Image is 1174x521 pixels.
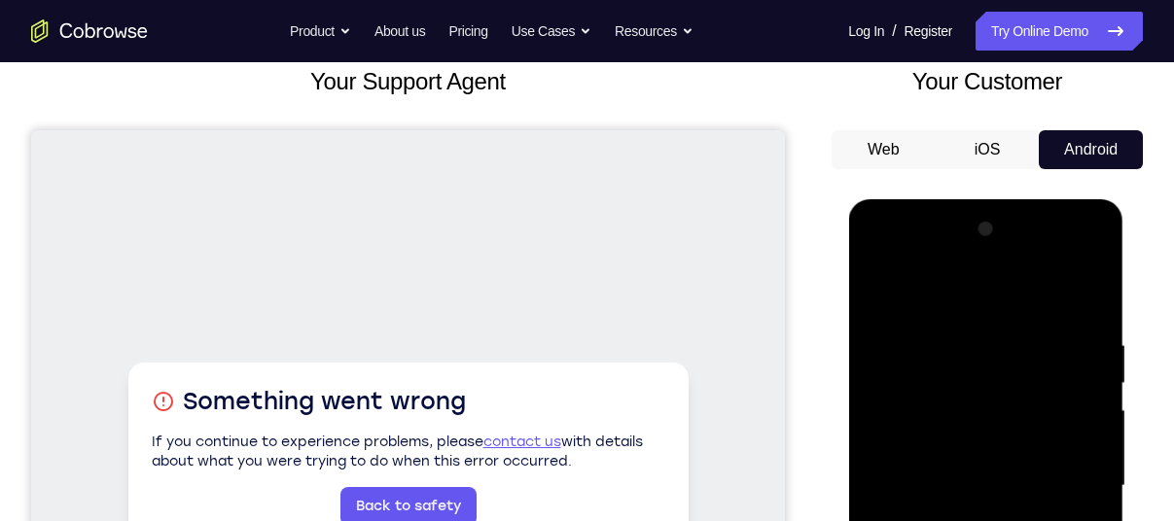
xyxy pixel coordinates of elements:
a: Back to safety [309,357,445,396]
button: Use Cases [512,12,591,51]
a: contact us [452,303,530,320]
button: Web [832,130,936,169]
button: Resources [615,12,694,51]
font: Try Online Demo [991,19,1088,43]
button: iOS [936,130,1040,169]
a: Log In [848,12,884,51]
a: Try Online Demo [976,12,1143,51]
h2: Your Customer [832,64,1143,99]
font: Resources [615,19,677,43]
a: About us [374,12,425,51]
a: Register [905,12,952,51]
span: / [892,19,896,43]
button: Android [1039,130,1143,169]
p: If you continue to experience problems, please with details about what you were trying to do when... [121,302,634,341]
a: Pricing [448,12,487,51]
a: Go to the home page [31,19,148,43]
h2: Your Support Agent [31,64,785,99]
font: Use Cases [512,19,575,43]
font: Something went wrong [152,256,435,287]
button: Product [290,12,351,51]
font: Product [290,19,335,43]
